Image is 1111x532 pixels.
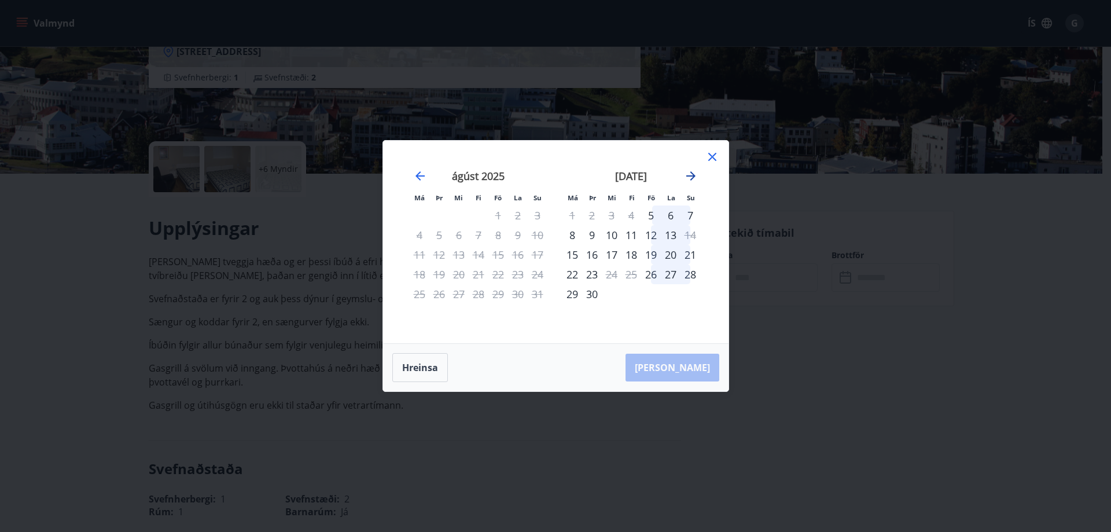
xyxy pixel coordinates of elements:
[648,193,655,202] small: Fö
[476,193,481,202] small: Fi
[661,206,680,225] div: 6
[667,193,675,202] small: La
[641,225,661,245] td: föstudagur, 12. september 2025
[494,193,502,202] small: Fö
[534,193,542,202] small: Su
[449,265,469,284] td: Not available. miðvikudagur, 20. ágúst 2025
[392,353,448,382] button: Hreinsa
[687,193,695,202] small: Su
[641,206,661,225] div: Aðeins innritun í boði
[602,206,621,225] td: Not available. miðvikudagur, 3. september 2025
[582,284,602,304] div: 30
[680,245,700,265] td: sunnudagur, 21. september 2025
[469,245,488,265] td: Not available. fimmtudagur, 14. ágúst 2025
[488,206,508,225] td: Not available. föstudagur, 1. ágúst 2025
[615,169,647,183] strong: [DATE]
[641,206,661,225] td: föstudagur, 5. september 2025
[629,193,635,202] small: Fi
[429,284,449,304] td: Not available. þriðjudagur, 26. ágúst 2025
[562,284,582,304] td: mánudagur, 29. september 2025
[582,245,602,265] div: 16
[562,265,582,284] td: mánudagur, 22. september 2025
[602,225,621,245] td: miðvikudagur, 10. september 2025
[508,284,528,304] td: Not available. laugardagur, 30. ágúst 2025
[397,155,715,329] div: Calendar
[621,245,641,265] div: 18
[621,245,641,265] td: fimmtudagur, 18. september 2025
[641,265,661,284] div: Aðeins innritun í boði
[568,193,578,202] small: Má
[562,245,582,265] td: mánudagur, 15. september 2025
[621,225,641,245] td: fimmtudagur, 11. september 2025
[414,193,425,202] small: Má
[661,225,680,245] td: laugardagur, 13. september 2025
[684,169,698,183] div: Move forward to switch to the next month.
[562,225,582,245] td: mánudagur, 8. september 2025
[508,225,528,245] td: Not available. laugardagur, 9. ágúst 2025
[621,225,641,245] div: 11
[608,193,616,202] small: Mi
[528,206,547,225] td: Not available. sunnudagur, 3. ágúst 2025
[488,284,508,304] td: Not available. föstudagur, 29. ágúst 2025
[488,225,508,245] td: Not available. föstudagur, 8. ágúst 2025
[680,206,700,225] td: sunnudagur, 7. september 2025
[514,193,522,202] small: La
[413,169,427,183] div: Move backward to switch to the previous month.
[452,169,505,183] strong: ágúst 2025
[528,284,547,304] td: Not available. sunnudagur, 31. ágúst 2025
[582,265,602,284] td: þriðjudagur, 23. september 2025
[488,265,508,284] td: Not available. föstudagur, 22. ágúst 2025
[410,284,429,304] td: Not available. mánudagur, 25. ágúst 2025
[562,206,582,225] td: Not available. mánudagur, 1. september 2025
[602,265,621,284] div: Aðeins útritun í boði
[562,265,582,284] div: 22
[582,245,602,265] td: þriðjudagur, 16. september 2025
[410,225,429,245] td: Not available. mánudagur, 4. ágúst 2025
[661,245,680,265] div: 20
[680,225,700,245] div: Aðeins útritun í boði
[449,245,469,265] td: Not available. miðvikudagur, 13. ágúst 2025
[449,284,469,304] td: Not available. miðvikudagur, 27. ágúst 2025
[661,265,680,284] td: laugardagur, 27. september 2025
[508,245,528,265] td: Not available. laugardagur, 16. ágúst 2025
[641,225,661,245] div: 12
[582,284,602,304] td: þriðjudagur, 30. september 2025
[661,265,680,284] div: 27
[582,206,602,225] td: Not available. þriðjudagur, 2. september 2025
[436,193,443,202] small: Þr
[582,225,602,245] td: þriðjudagur, 9. september 2025
[661,245,680,265] td: laugardagur, 20. september 2025
[449,225,469,245] td: Not available. miðvikudagur, 6. ágúst 2025
[469,265,488,284] td: Not available. fimmtudagur, 21. ágúst 2025
[562,245,582,265] div: Aðeins innritun í boði
[429,265,449,284] td: Not available. þriðjudagur, 19. ágúst 2025
[582,265,602,284] div: 23
[528,245,547,265] td: Not available. sunnudagur, 17. ágúst 2025
[528,225,547,245] td: Not available. sunnudagur, 10. ágúst 2025
[602,225,621,245] div: 10
[621,265,641,284] td: Not available. fimmtudagur, 25. september 2025
[488,245,508,265] td: Not available. föstudagur, 15. ágúst 2025
[589,193,596,202] small: Þr
[429,245,449,265] td: Not available. þriðjudagur, 12. ágúst 2025
[602,245,621,265] td: miðvikudagur, 17. september 2025
[410,265,429,284] td: Not available. mánudagur, 18. ágúst 2025
[641,245,661,265] td: föstudagur, 19. september 2025
[621,206,641,225] td: Not available. fimmtudagur, 4. september 2025
[469,225,488,245] td: Not available. fimmtudagur, 7. ágúst 2025
[562,225,582,245] div: 8
[661,225,680,245] div: 13
[410,245,429,265] td: Not available. mánudagur, 11. ágúst 2025
[680,206,700,225] div: 7
[641,245,661,265] div: 19
[508,206,528,225] td: Not available. laugardagur, 2. ágúst 2025
[602,265,621,284] td: Not available. miðvikudagur, 24. september 2025
[582,225,602,245] div: 9
[680,225,700,245] td: Not available. sunnudagur, 14. september 2025
[680,265,700,284] td: sunnudagur, 28. september 2025
[661,206,680,225] td: laugardagur, 6. september 2025
[641,265,661,284] td: föstudagur, 26. september 2025
[562,284,582,304] div: 29
[454,193,463,202] small: Mi
[680,245,700,265] div: 21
